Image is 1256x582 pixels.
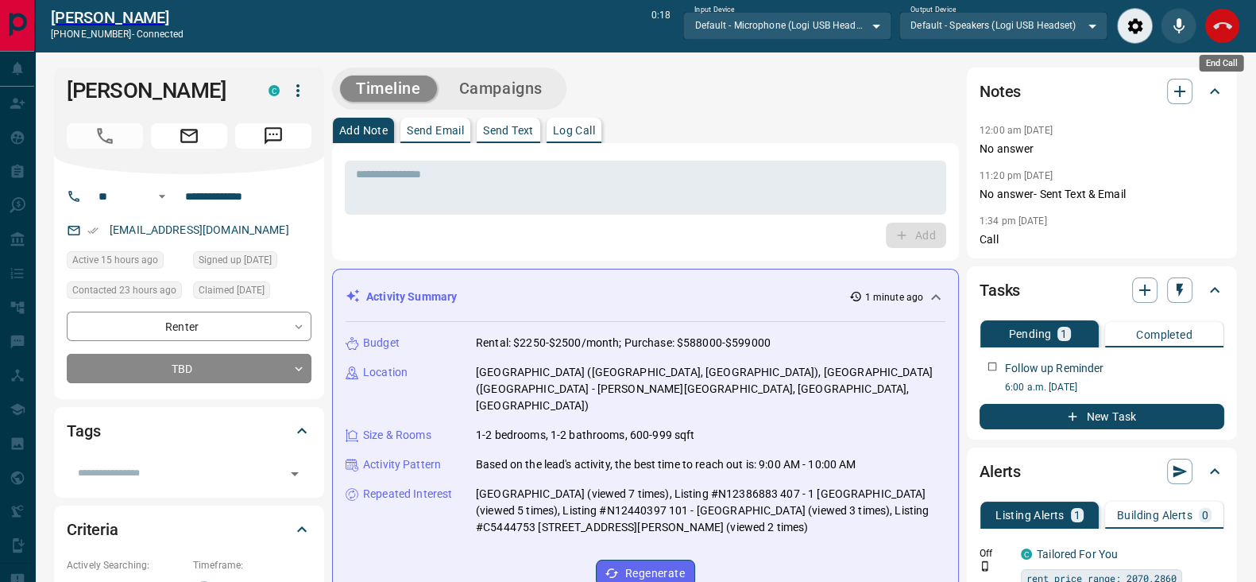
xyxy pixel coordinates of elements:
button: Timeline [340,76,437,102]
span: connected [137,29,184,40]
span: Claimed [DATE] [199,282,265,298]
p: Pending [1008,328,1051,339]
h2: Alerts [980,459,1021,484]
div: condos.ca [269,85,280,96]
p: Log Call [553,125,595,136]
div: Tue Oct 14 2025 [67,281,185,304]
p: 0:18 [651,8,671,44]
div: Alerts [980,452,1224,491]
div: Fri Oct 10 2025 [193,281,311,304]
a: [EMAIL_ADDRESS][DOMAIN_NAME] [110,223,289,236]
p: Location [363,364,408,381]
p: 1 minute ago [865,290,923,305]
p: Add Note [339,125,388,136]
svg: Push Notification Only [980,561,991,572]
p: Send Text [483,125,534,136]
div: End Call [1200,55,1244,72]
svg: Email Verified [87,225,99,236]
span: Call [67,123,143,149]
div: End Call [1204,8,1240,44]
p: Size & Rooms [363,427,431,444]
p: Timeframe: [193,558,311,572]
p: Budget [363,335,400,351]
h2: Notes [980,79,1021,104]
span: Message [235,123,311,149]
button: Campaigns [443,76,558,102]
a: Tailored For You [1037,548,1118,561]
div: Mon Oct 06 2025 [193,251,311,274]
button: Open [153,187,172,206]
p: [GEOGRAPHIC_DATA] ([GEOGRAPHIC_DATA], [GEOGRAPHIC_DATA]), [GEOGRAPHIC_DATA] ([GEOGRAPHIC_DATA] - ... [476,364,945,414]
p: Rental: $2250-$2500/month; Purchase: $588000-$599000 [476,335,771,351]
div: condos.ca [1021,549,1032,560]
p: Activity Pattern [363,456,441,473]
p: 1:34 pm [DATE] [980,215,1047,227]
h2: Tasks [980,277,1020,303]
p: 1-2 bedrooms, 1-2 bathrooms, 600-999 sqft [476,427,694,444]
p: Call [980,231,1224,248]
div: Tags [67,412,311,450]
div: Default - Speakers (Logi USB Headset) [899,12,1107,39]
p: Repeated Interest [363,486,452,502]
p: 0 [1202,510,1208,521]
p: Off [980,546,1011,561]
button: New Task [980,404,1224,429]
p: 11:20 pm [DATE] [980,170,1053,181]
span: Email [151,123,227,149]
button: Open [284,463,306,485]
span: Signed up [DATE] [199,252,272,268]
p: Actively Searching: [67,558,185,572]
p: 12:00 am [DATE] [980,125,1053,136]
div: Default - Microphone (Logi USB Headset) [683,12,891,39]
div: Tasks [980,271,1224,309]
div: Audio Settings [1117,8,1153,44]
a: [PERSON_NAME] [51,8,184,27]
p: [GEOGRAPHIC_DATA] (viewed 7 times), Listing #N12386883 407 - 1 [GEOGRAPHIC_DATA] (viewed 5 times)... [476,486,945,536]
p: 6:00 a.m. [DATE] [1005,380,1224,394]
span: Active 15 hours ago [72,252,158,268]
h1: [PERSON_NAME] [67,78,245,103]
div: Notes [980,72,1224,111]
h2: Criteria [67,517,118,542]
div: Renter [67,312,311,341]
div: Activity Summary1 minute ago [346,282,945,312]
p: Based on the lead's activity, the best time to reach out is: 9:00 AM - 10:00 AM [476,456,856,473]
div: Mute [1161,8,1196,44]
p: [PHONE_NUMBER] - [51,27,184,41]
p: Follow up Reminder [1005,360,1103,377]
div: TBD [67,354,311,383]
label: Input Device [694,5,735,15]
div: Tue Oct 14 2025 [67,251,185,274]
label: Output Device [910,5,956,15]
p: Listing Alerts [995,510,1065,521]
p: Activity Summary [366,289,457,305]
p: No answer [980,141,1224,157]
p: Send Email [407,125,464,136]
div: Criteria [67,510,311,549]
p: 1 [1061,328,1067,339]
h2: Tags [67,418,100,444]
p: Building Alerts [1117,510,1192,521]
p: 1 [1074,510,1080,521]
p: Completed [1136,329,1192,340]
span: Contacted 23 hours ago [72,282,176,298]
p: No answer- Sent Text & Email [980,186,1224,203]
